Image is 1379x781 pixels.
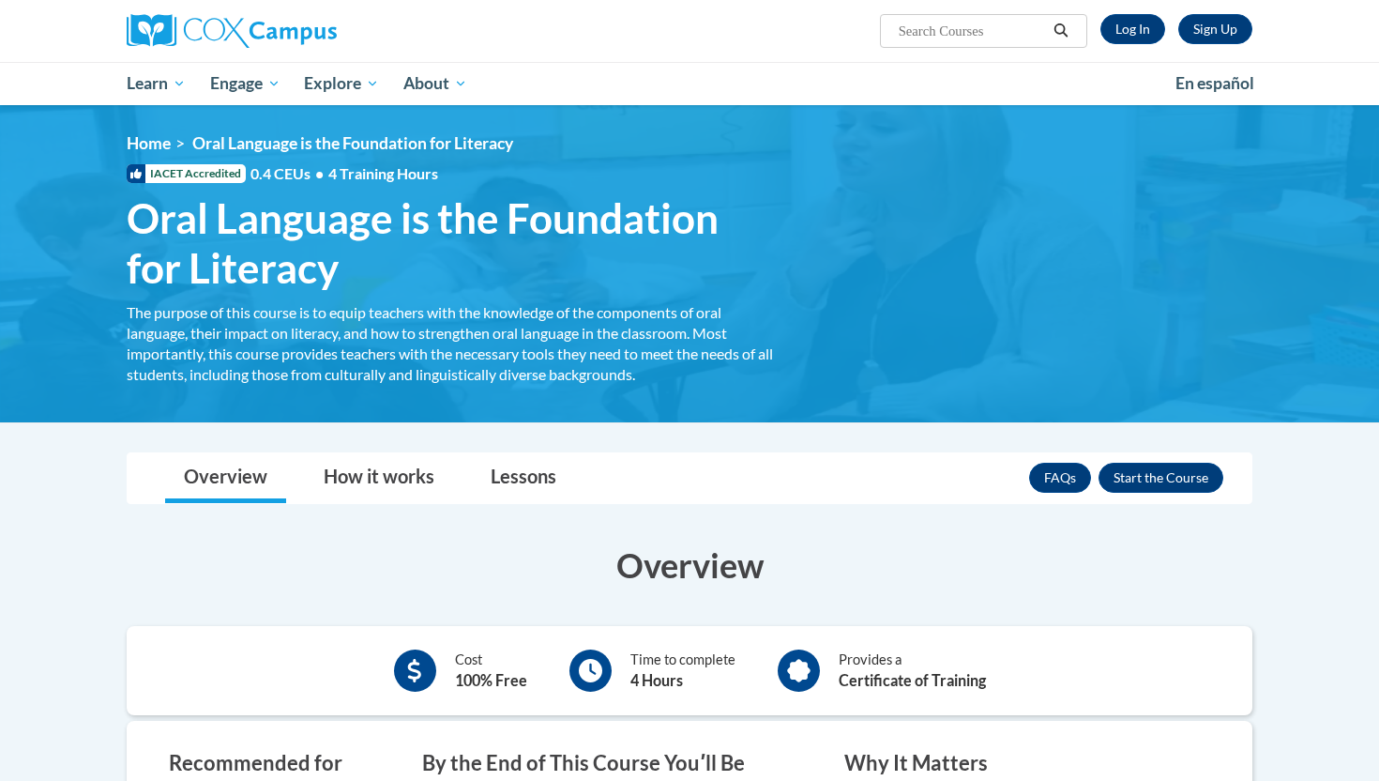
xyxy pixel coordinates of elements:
span: 4 Training Hours [328,164,438,182]
span: Oral Language is the Foundation for Literacy [192,133,513,153]
a: Home [127,133,171,153]
a: En español [1163,64,1266,103]
div: Provides a [839,650,986,692]
a: Explore [292,62,391,105]
span: Explore [304,72,379,95]
div: The purpose of this course is to equip teachers with the knowledge of the components of oral lang... [127,302,774,385]
a: How it works [305,453,453,503]
a: Register [1178,14,1252,44]
a: Overview [165,453,286,503]
span: • [315,164,324,182]
a: About [391,62,479,105]
button: Search [1047,20,1075,42]
div: Time to complete [630,650,735,692]
h3: Overview [127,542,1252,589]
input: Search Courses [897,20,1047,42]
div: Cost [455,650,527,692]
span: 0.4 CEUs [250,163,438,184]
img: Cox Campus [127,14,337,48]
button: Enroll [1099,463,1223,493]
span: Learn [127,72,186,95]
span: Oral Language is the Foundation for Literacy [127,193,774,293]
span: En español [1175,73,1254,93]
a: Learn [114,62,198,105]
a: Cox Campus [127,14,483,48]
a: FAQs [1029,463,1091,493]
span: IACET Accredited [127,164,246,183]
h3: Why It Matters [844,749,1210,778]
span: Engage [210,72,280,95]
a: Engage [198,62,293,105]
a: Log In [1100,14,1165,44]
b: 100% Free [455,671,527,689]
h3: Recommended for [169,749,366,778]
b: 4 Hours [630,671,683,689]
div: Main menu [98,62,1280,105]
a: Lessons [472,453,575,503]
span: About [403,72,467,95]
b: Certificate of Training [839,671,986,689]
